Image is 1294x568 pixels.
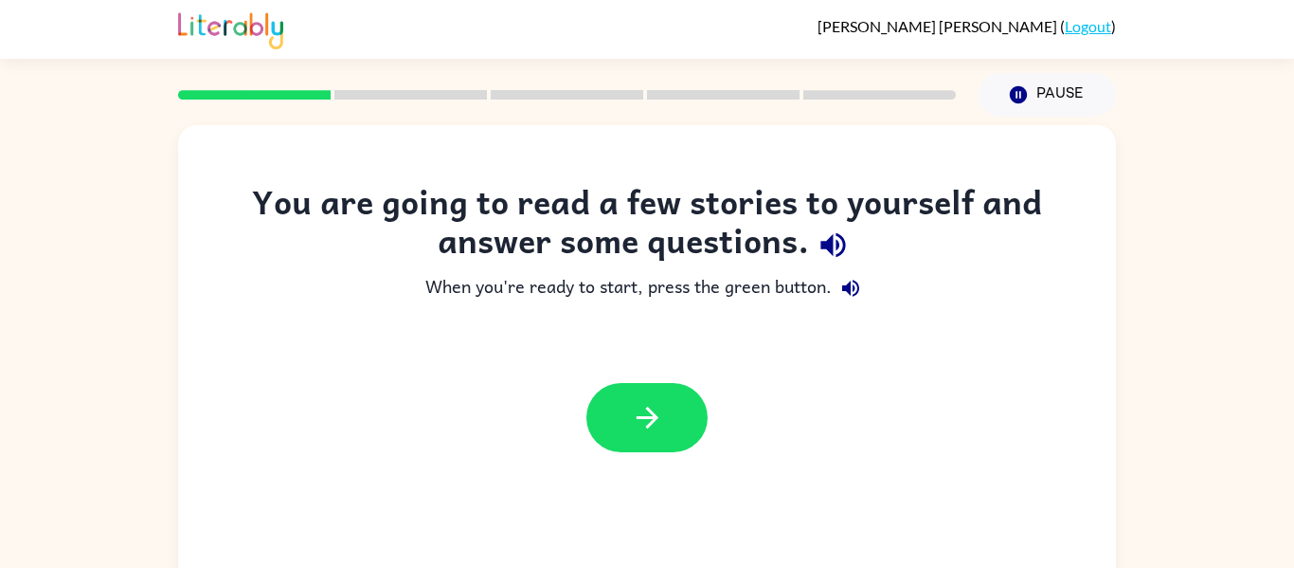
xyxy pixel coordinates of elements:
span: [PERSON_NAME] [PERSON_NAME] [818,17,1060,35]
div: You are going to read a few stories to yourself and answer some questions. [216,182,1078,269]
a: Logout [1065,17,1111,35]
div: ( ) [818,17,1116,35]
img: Literably [178,8,283,49]
button: Pause [979,73,1116,117]
div: When you're ready to start, press the green button. [216,269,1078,307]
